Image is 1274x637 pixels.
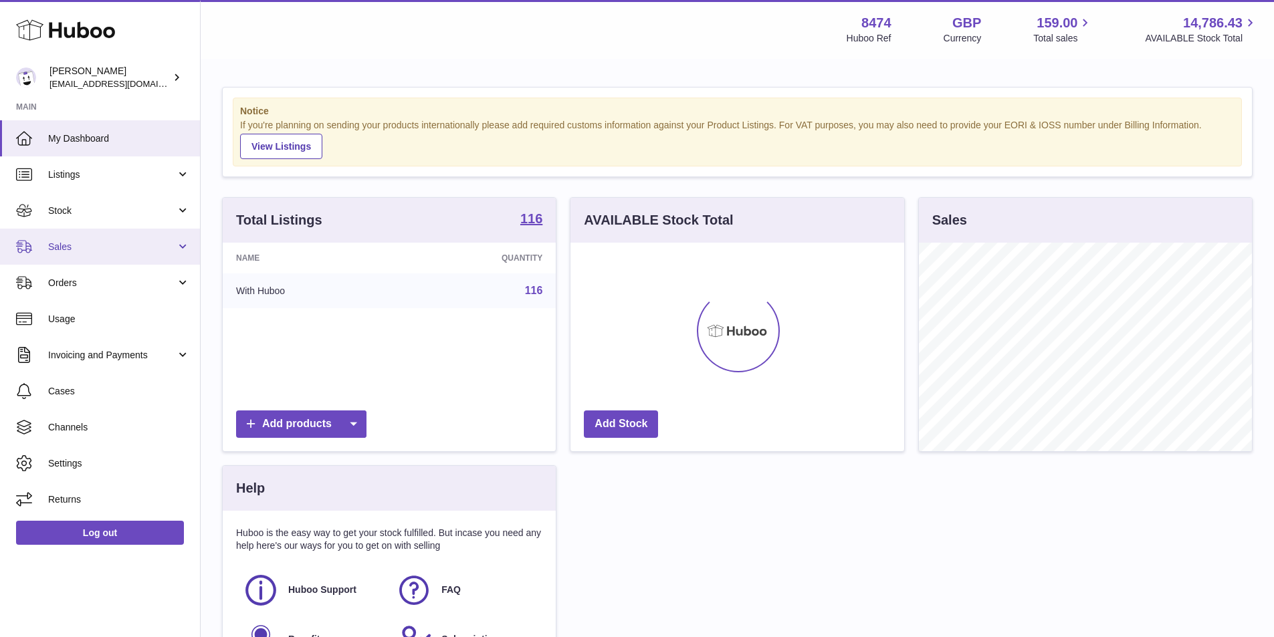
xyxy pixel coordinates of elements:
td: With Huboo [223,273,399,308]
a: 116 [520,212,542,228]
div: If you're planning on sending your products internationally please add required customs informati... [240,119,1235,159]
span: FAQ [441,584,461,596]
span: Usage [48,313,190,326]
span: Stock [48,205,176,217]
h3: Sales [932,211,967,229]
th: Name [223,243,399,273]
span: 159.00 [1037,14,1077,32]
h3: AVAILABLE Stock Total [584,211,733,229]
a: Add products [236,410,366,438]
span: Cases [48,385,190,398]
span: Returns [48,493,190,506]
a: 159.00 Total sales [1033,14,1093,45]
span: Channels [48,421,190,434]
a: Huboo Support [243,572,383,608]
a: View Listings [240,134,322,159]
div: [PERSON_NAME] [49,65,170,90]
span: 14,786.43 [1183,14,1243,32]
span: Orders [48,277,176,289]
span: Sales [48,241,176,253]
a: 14,786.43 AVAILABLE Stock Total [1145,14,1258,45]
strong: GBP [952,14,981,32]
a: Log out [16,521,184,545]
img: orders@neshealth.com [16,68,36,88]
a: 116 [525,285,543,296]
strong: 8474 [861,14,891,32]
strong: 116 [520,212,542,225]
span: Huboo Support [288,584,356,596]
th: Quantity [399,243,556,273]
span: [EMAIL_ADDRESS][DOMAIN_NAME] [49,78,197,89]
span: Listings [48,168,176,181]
div: Huboo Ref [847,32,891,45]
span: Settings [48,457,190,470]
strong: Notice [240,105,1235,118]
p: Huboo is the easy way to get your stock fulfilled. But incase you need any help here's our ways f... [236,527,542,552]
a: FAQ [396,572,536,608]
a: Add Stock [584,410,658,438]
h3: Total Listings [236,211,322,229]
h3: Help [236,479,265,497]
span: Total sales [1033,32,1093,45]
div: Currency [944,32,982,45]
span: Invoicing and Payments [48,349,176,362]
span: My Dashboard [48,132,190,145]
span: AVAILABLE Stock Total [1145,32,1258,45]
